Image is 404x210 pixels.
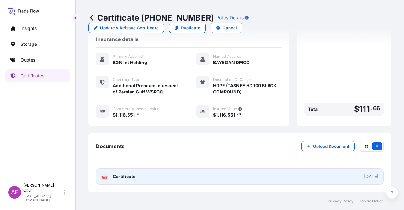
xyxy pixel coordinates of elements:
a: Certificates [5,69,70,82]
text: PDF [103,176,107,178]
a: Duplicate [169,23,206,33]
span: , [117,113,119,117]
span: . [135,113,136,116]
div: [DATE] [364,173,378,180]
p: [PERSON_NAME] Okur [23,183,62,193]
span: HDPE (TASNEE HD 100 BLACK COMPOUND) [213,82,282,95]
button: Cancel [211,23,242,33]
a: PDFCertificate[DATE] [96,168,384,185]
a: Privacy Policy [328,199,353,204]
span: 1 [116,113,117,117]
span: Insured Value [213,106,237,111]
span: 116 [219,113,226,117]
span: $ [213,113,216,117]
span: . [235,113,236,116]
span: , [226,113,228,117]
p: Cancel [223,25,237,31]
p: Certificates [21,73,44,79]
span: 66 [373,106,380,110]
p: Quotes [21,57,35,63]
span: Primary Assured [113,54,143,59]
span: BAYEGAN DMCC [213,59,249,66]
span: AE [11,189,18,195]
p: Policy Details [216,15,244,21]
p: Upload Document [313,143,349,149]
p: Storage [21,41,37,47]
p: [EMAIL_ADDRESS][DOMAIN_NAME] [23,194,62,202]
span: Coverage Type [113,77,140,82]
span: Description Of Cargo [213,77,251,82]
a: Cookie Notice [359,199,384,204]
span: 551 [228,113,235,117]
span: 70 [237,113,241,116]
span: Additional Premium in respect of Persian Gulf WSRCC [113,82,181,95]
p: Update & Reissue Certificate [100,25,159,31]
span: $ [113,113,116,117]
a: Update & Reissue Certificate [88,23,164,33]
span: $ [354,105,359,113]
span: Commercial Invoice Value [113,106,159,111]
p: Duplicate [181,25,200,31]
span: Documents [96,143,125,149]
span: , [126,113,127,117]
span: Total [308,106,319,112]
span: 70 [136,113,140,116]
a: Insights [5,22,70,35]
p: Insights [21,25,37,32]
button: Upload Document [301,141,355,151]
span: Certificate [113,173,135,180]
a: Quotes [5,54,70,66]
span: BGN Int Holding [113,59,147,66]
span: . [371,106,372,110]
span: 551 [127,113,135,117]
span: 116 [119,113,126,117]
span: 111 [359,105,370,113]
a: Storage [5,38,70,51]
p: Certificate [PHONE_NUMBER] [88,13,214,23]
span: 1 [216,113,218,117]
span: Named Assured [213,54,241,59]
span: , [218,113,219,117]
